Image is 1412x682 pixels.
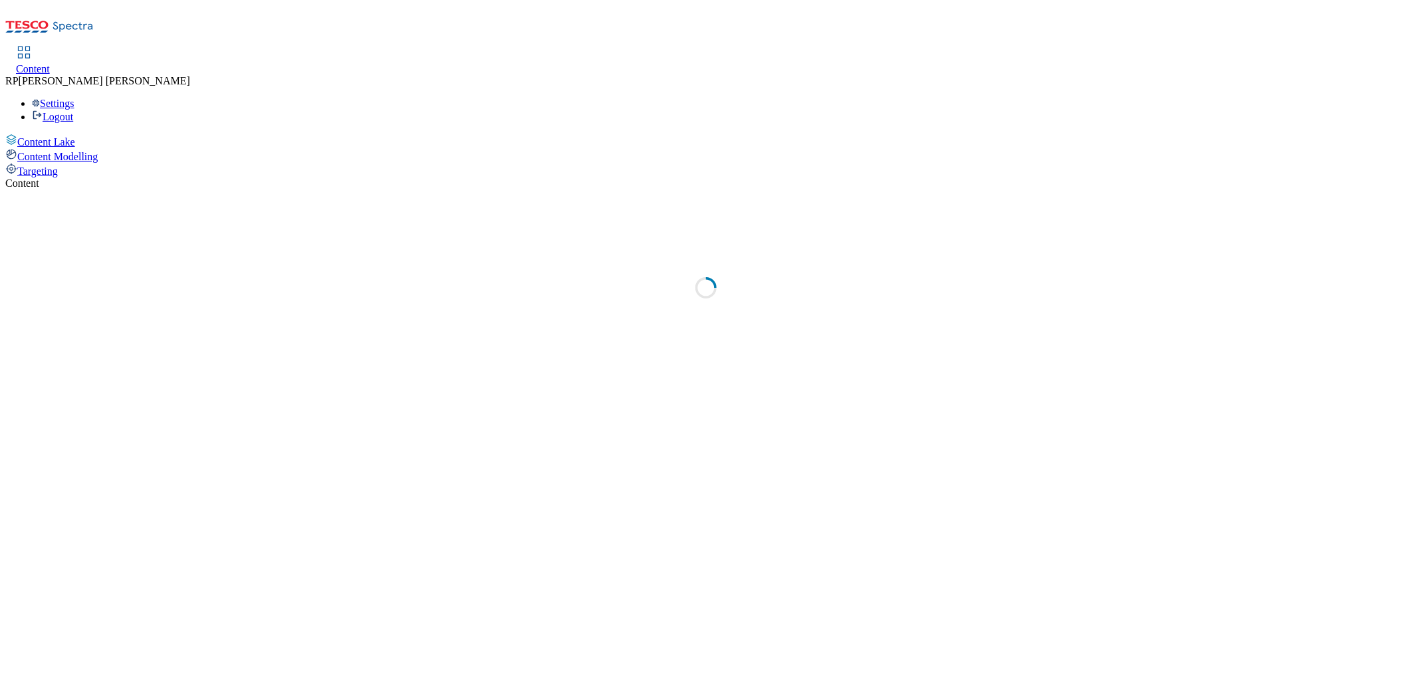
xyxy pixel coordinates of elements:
[17,166,58,177] span: Targeting
[17,136,75,148] span: Content Lake
[19,75,190,86] span: [PERSON_NAME] [PERSON_NAME]
[5,177,1407,189] div: Content
[5,75,19,86] span: RP
[5,163,1407,177] a: Targeting
[17,151,98,162] span: Content Modelling
[5,134,1407,148] a: Content Lake
[32,111,73,122] a: Logout
[5,148,1407,163] a: Content Modelling
[32,98,74,109] a: Settings
[16,63,50,74] span: Content
[16,47,50,75] a: Content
